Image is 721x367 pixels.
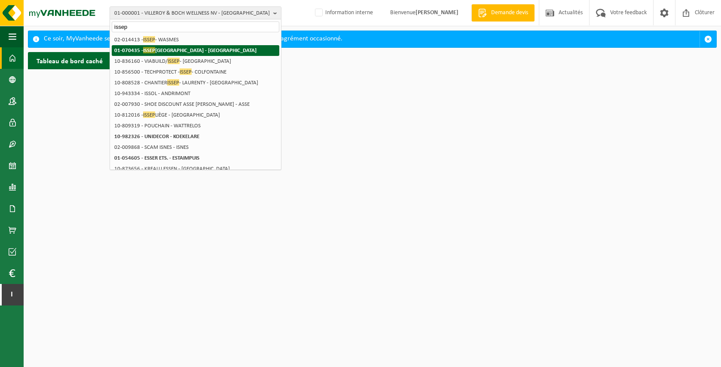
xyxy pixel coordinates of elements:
[415,9,458,16] strong: [PERSON_NAME]
[112,88,279,99] li: 10-943334 - ISSOL - ANDRIMONT
[112,22,279,32] input: Chercher des succursales liées
[313,6,373,19] label: Information interne
[9,284,15,305] span: I
[112,120,279,131] li: 10-809319 - POUCHAIN - WATTRELOS
[112,67,279,77] li: 10-856500 - TECHPROTECT - - COLFONTAINE
[180,68,192,75] span: ISSEP
[112,110,279,120] li: 10-812016 - LIÈGE - [GEOGRAPHIC_DATA]
[112,56,279,67] li: 10-836160 - VIABUILD/ - [GEOGRAPHIC_DATA]
[143,111,155,118] span: ISSEP
[112,163,279,174] li: 10-873656 - KREALU ESSEN - [GEOGRAPHIC_DATA]
[143,47,155,53] span: ISSEP
[114,155,199,161] strong: 01-054605 - ESSER ETS. - ESTAIMPUIS
[112,142,279,153] li: 02-009868 - SCAM ISNES - ISNES
[110,6,281,19] button: 01-000001 - VILLEROY & BOCH WELLNESS NV - [GEOGRAPHIC_DATA]
[28,52,111,69] h2: Tableau de bord caché
[114,47,257,53] strong: 01-070435 - [GEOGRAPHIC_DATA] - [GEOGRAPHIC_DATA]
[489,9,530,17] span: Demande devis
[114,134,199,139] strong: 10-982326 - UNIDECOR - KOEKELARE
[471,4,535,22] a: Demande devis
[168,58,180,64] span: ISSEP
[112,34,279,45] li: 02-014413 - - WASMES
[44,31,700,47] div: Ce soir, MyVanheede sera indisponible de 18h à 21h. Nous nous excusons pour le désagrément occasi...
[114,7,270,20] span: 01-000001 - VILLEROY & BOCH WELLNESS NV - [GEOGRAPHIC_DATA]
[112,99,279,110] li: 02-007930 - SHOE DISCOUNT ASSE [PERSON_NAME] - ASSE
[167,79,179,86] span: ISSEP
[143,36,155,43] span: ISSEP
[112,77,279,88] li: 10-808528 - CHANTIER - LAURENTY - [GEOGRAPHIC_DATA]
